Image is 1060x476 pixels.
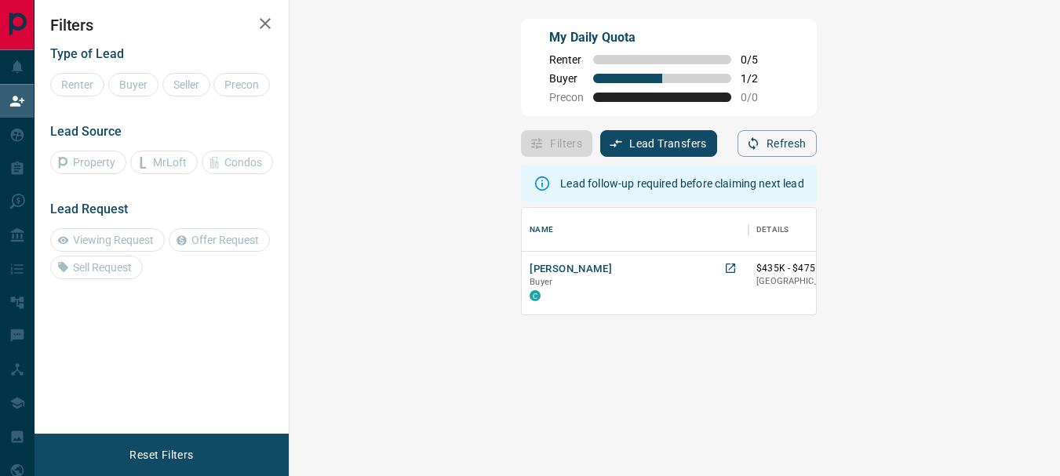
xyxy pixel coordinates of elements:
[741,91,775,104] span: 0 / 0
[119,441,203,468] button: Reset Filters
[549,91,584,104] span: Precon
[50,124,122,139] span: Lead Source
[549,53,584,66] span: Renter
[756,275,883,288] p: [GEOGRAPHIC_DATA]
[549,72,584,85] span: Buyer
[50,46,124,61] span: Type of Lead
[756,208,789,252] div: Details
[741,72,775,85] span: 1 / 2
[738,130,817,157] button: Refresh
[549,28,775,47] p: My Daily Quota
[756,262,883,275] p: $435K - $475K
[530,208,553,252] div: Name
[741,53,775,66] span: 0 / 5
[720,258,741,278] a: Open in New Tab
[530,290,541,301] div: condos.ca
[600,130,717,157] button: Lead Transfers
[522,208,749,252] div: Name
[530,277,552,287] span: Buyer
[50,16,273,35] h2: Filters
[50,202,128,216] span: Lead Request
[530,262,612,277] button: [PERSON_NAME]
[560,169,803,198] div: Lead follow-up required before claiming next lead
